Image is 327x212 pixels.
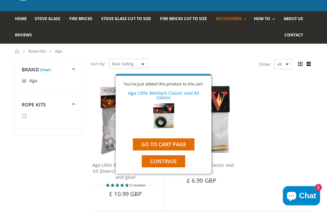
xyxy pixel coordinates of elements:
a: Aga Little Wenlock Classic seal kit (Glass) [128,90,199,100]
span: List view [305,61,312,68]
a: Home [15,49,20,53]
a: Reviews [15,27,37,44]
a: Aga Little Wenlock Classic rope kit (Doors) - includes rope seal and glue! [92,162,159,180]
span: Continue [150,158,177,165]
img: Aga Little Wenlock Classic seal kit (Glass) [151,103,177,129]
inbox-online-store-chat: Shopify online store chat [281,186,322,207]
span: Rope Kits [22,101,46,108]
button: Continue [142,155,185,167]
span: Sort by: [91,58,105,69]
a: Stove Glass Cut To Size [101,11,156,27]
span: Accessories [216,16,242,21]
span: Brand [22,66,39,73]
span: How To [254,16,270,21]
span: Aga [55,48,62,54]
a: Rope Kits [28,48,46,54]
img: Aga Little Wenlock Classic rope kit (Doors) [91,85,160,155]
a: (Clear) [40,69,51,70]
a: How To [254,11,278,27]
span: £ 10.99 GBP [109,190,142,198]
span: 5.00 stars [106,183,130,187]
a: Accessories [216,11,250,27]
span: Contact [285,32,303,38]
span: Stove Glass Cut To Size [101,16,151,21]
span: £ 6.99 GBP [187,177,216,184]
span: Fire Bricks Cut To Size [160,16,207,21]
span: Grid view [297,61,304,68]
span: Reviews [15,32,32,38]
a: Stove Glass [35,11,65,27]
span: Home [15,16,27,21]
a: Aga Little Wenlock Classic seal kit (Glass) [169,162,234,174]
a: About us [284,11,308,27]
span: 3 reviews [130,183,145,187]
div: You've just added this product to the cart: [120,82,207,86]
a: Home [15,11,32,27]
span: Fire Bricks [69,16,92,21]
a: Fire Bricks Cut To Size [160,11,212,27]
a: Contact [285,27,308,44]
span: Aga [29,77,37,84]
span: Stove Glass [35,16,60,21]
span: About us [284,16,303,21]
a: Fire Bricks [69,11,97,27]
a: Go to cart page [133,138,194,150]
span: Show: [259,59,270,69]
